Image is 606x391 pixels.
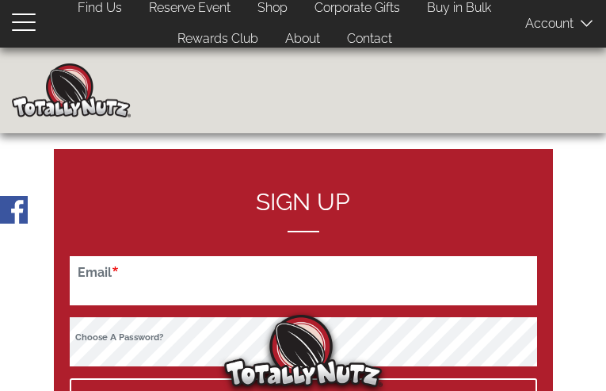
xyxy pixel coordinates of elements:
a: About [273,24,332,55]
img: Totally Nutz Logo [224,315,383,387]
a: Rewards Club [166,24,270,55]
h2: Sign up [70,189,537,232]
a: Contact [335,24,404,55]
img: Home [12,63,131,117]
input: Your email address. We won’t share this with anyone. [70,256,537,305]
